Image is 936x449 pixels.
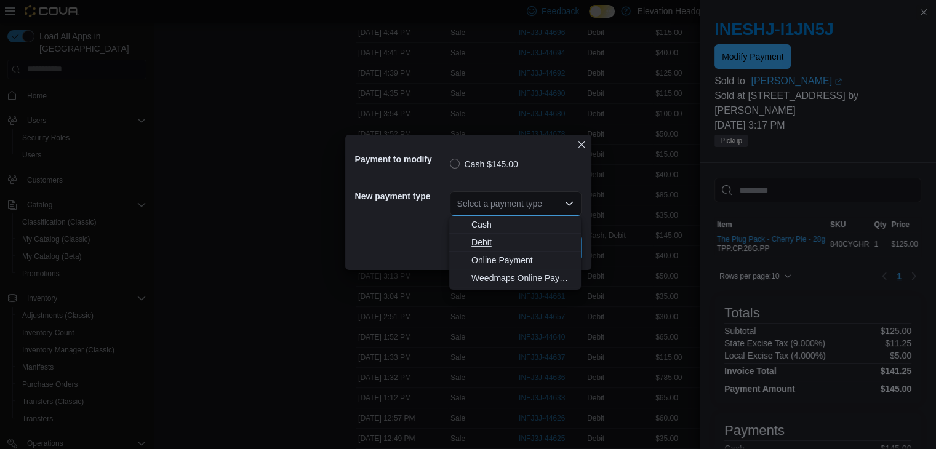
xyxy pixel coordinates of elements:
[471,218,574,231] span: Cash
[355,147,447,172] h5: Payment to modify
[449,269,581,287] button: Weedmaps Online Payment
[449,216,581,234] button: Cash
[450,157,518,172] label: Cash $145.00
[449,252,581,269] button: Online Payment
[564,199,574,209] button: Close list of options
[471,236,574,248] span: Debit
[449,216,581,287] div: Choose from the following options
[574,137,589,152] button: Closes this modal window
[457,196,458,211] input: Accessible screen reader label
[471,254,574,266] span: Online Payment
[449,234,581,252] button: Debit
[355,184,447,209] h5: New payment type
[471,272,574,284] span: Weedmaps Online Payment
